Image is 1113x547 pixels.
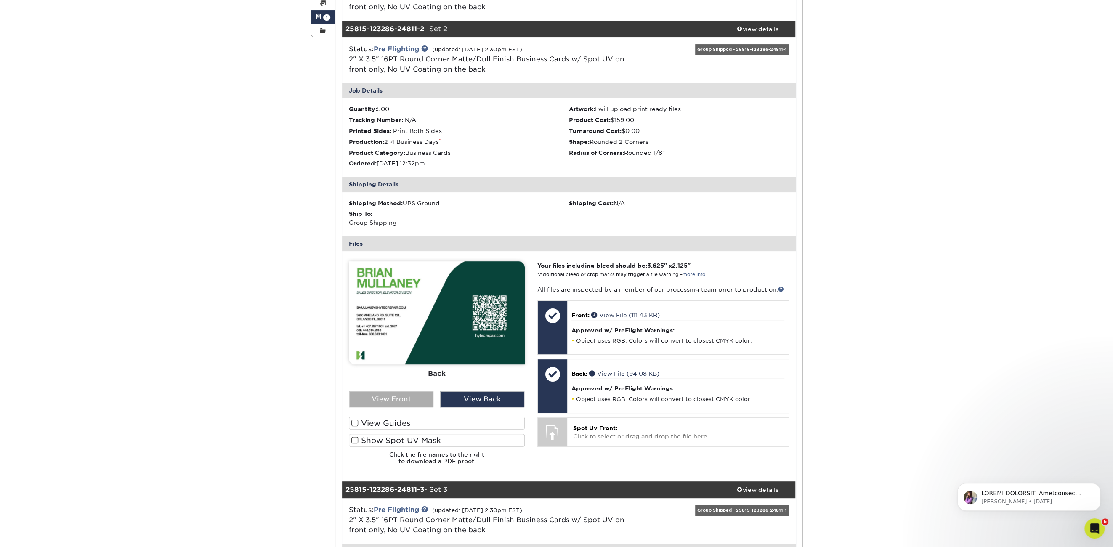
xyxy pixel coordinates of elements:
iframe: Intercom live chat [1084,518,1105,539]
strong: Product Cost: [569,117,611,123]
li: 2-4 Business Days [349,138,569,146]
strong: Product Category: [349,149,405,156]
div: view details [720,486,796,494]
a: view details [720,21,796,37]
li: 500 [349,105,569,113]
strong: Tracking Number: [349,117,403,123]
li: Business Cards [349,149,569,157]
strong: Radius of Corners: [569,149,624,156]
div: Status: [343,44,644,74]
li: Object uses RGB. Colors will convert to closest CMYK color. [571,337,784,344]
a: Pre Flighting [374,45,419,53]
div: Group Shipped - 25815-123286-24811-1 [695,44,789,55]
small: (updated: [DATE] 2:30pm EST) [432,46,522,53]
li: Object uses RGB. Colors will convert to closest CMYK color. [571,396,784,403]
div: UPS Ground [349,199,569,207]
a: 2" X 3.5" 16PT Round Corner Matte/Dull Finish Business Cards w/ Spot UV on front only, No UV Coat... [349,55,624,73]
div: Shipping Details [342,177,796,192]
iframe: Intercom notifications message [945,465,1113,524]
span: 3.625 [647,262,664,269]
strong: Artwork: [569,106,595,112]
small: (updated: [DATE] 2:30pm EST) [432,507,522,513]
strong: Shipping Method: [349,200,403,207]
label: View Guides [349,417,525,430]
a: more info [683,272,705,277]
strong: Ship To: [349,210,372,217]
div: Job Details [342,83,796,98]
div: Back [349,364,525,383]
span: Front: [571,312,590,319]
div: View Back [440,391,524,407]
h4: Approved w/ PreFlight Warnings: [571,385,784,392]
h6: Click the file names to the right to download a PDF proof. [349,451,525,472]
a: View File (94.08 KB) [589,370,659,377]
strong: Shape: [569,138,590,145]
a: 1 [311,10,335,24]
div: View Front [349,391,433,407]
div: Status: [343,505,644,535]
p: Click to select or drag and drop the file here. [573,424,782,441]
div: Files [342,236,796,251]
span: Print Both Sides [393,127,442,134]
span: Spot Uv Front: [573,425,617,431]
span: 2.125 [672,262,688,269]
strong: Your files including bleed should be: " x " [537,262,691,269]
label: Show Spot UV Mask [349,434,525,447]
h4: Approved w/ PreFlight Warnings: [571,327,784,334]
strong: Quantity: [349,106,377,112]
span: 1 [323,14,330,21]
div: - Set 2 [342,21,720,37]
a: view details [720,481,796,498]
iframe: Google Customer Reviews [2,521,72,544]
a: View File (111.43 KB) [591,312,660,319]
strong: 25815-123286-24811-2 [345,25,424,33]
div: N/A [569,199,789,207]
strong: Ordered: [349,160,377,167]
li: $0.00 [569,127,789,135]
li: $159.00 [569,116,789,124]
li: Rounded 1/8" [569,149,789,157]
small: *Additional bleed or crop marks may trigger a file warning – [537,272,705,277]
li: [DATE] 12:32pm [349,159,569,167]
strong: Printed Sides: [349,127,391,134]
strong: Production: [349,138,384,145]
span: N/A [405,117,416,123]
li: Rounded 2 Corners [569,138,789,146]
span: Back: [571,370,587,377]
li: I will upload print ready files. [569,105,789,113]
a: 2" X 3.5" 16PT Round Corner Matte/Dull Finish Business Cards w/ Spot UV on front only, No UV Coat... [349,516,624,534]
div: Group Shipped - 25815-123286-24811-1 [695,505,789,515]
strong: Shipping Cost: [569,200,614,207]
span: 6 [1102,518,1108,525]
a: Pre Flighting [374,506,419,514]
p: All files are inspected by a member of our processing team prior to production. [537,285,789,294]
div: view details [720,25,796,33]
strong: Turnaround Cost: [569,127,622,134]
strong: 25815-123286-24811-3 [345,486,424,494]
div: Group Shipping [349,210,569,227]
div: - Set 3 [342,481,720,498]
